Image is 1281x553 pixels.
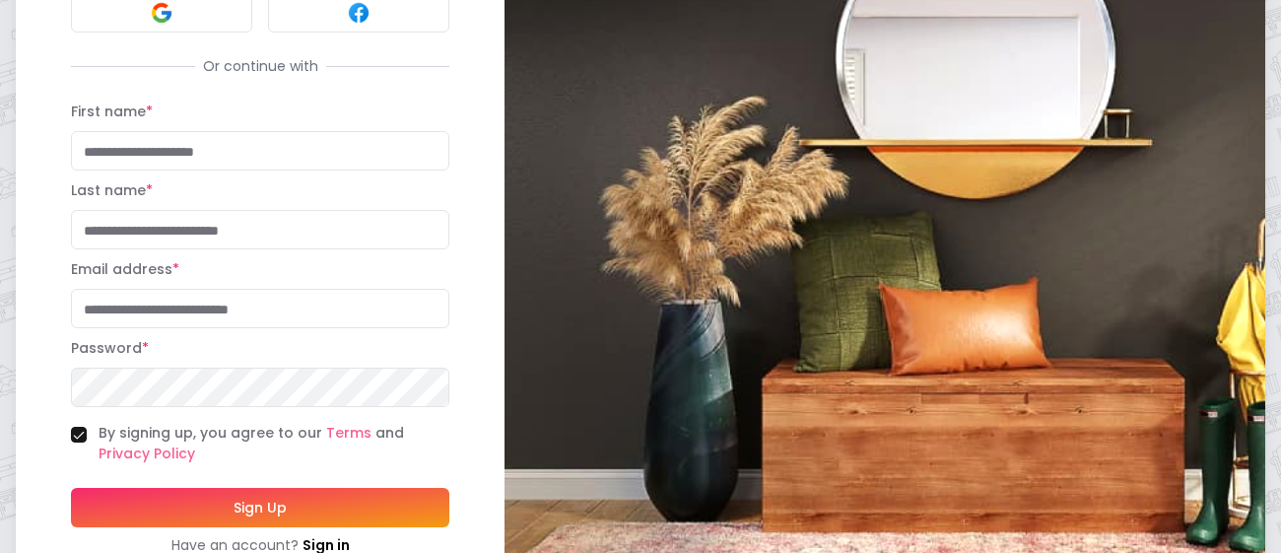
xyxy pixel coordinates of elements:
a: Terms [326,423,371,443]
label: Last name [71,180,153,200]
a: Privacy Policy [99,444,195,463]
img: Facebook signin [347,1,371,25]
img: Google signin [150,1,173,25]
label: By signing up, you agree to our and [99,423,449,464]
label: First name [71,102,153,121]
span: Or continue with [195,56,326,76]
label: Email address [71,259,179,279]
label: Password [71,338,149,358]
button: Sign Up [71,488,449,527]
